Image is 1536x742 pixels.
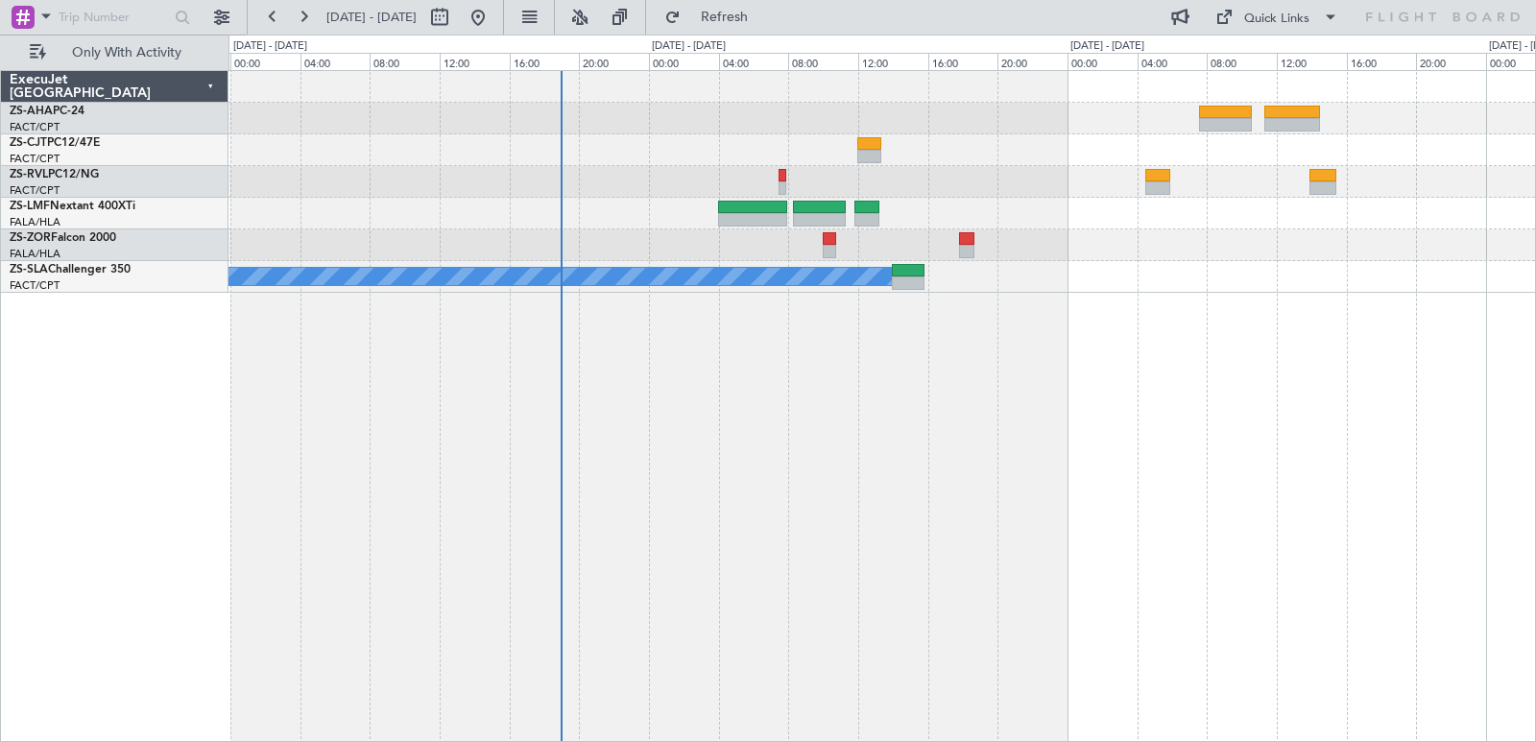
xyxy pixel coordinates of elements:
div: 20:00 [579,53,649,70]
input: Trip Number [59,3,169,32]
span: ZS-AHA [10,106,53,117]
button: Quick Links [1206,2,1348,33]
a: FACT/CPT [10,183,60,198]
a: ZS-AHAPC-24 [10,106,84,117]
div: 04:00 [1138,53,1208,70]
span: ZS-SLA [10,264,48,275]
a: ZS-RVLPC12/NG [10,169,99,180]
span: [DATE] - [DATE] [326,9,417,26]
a: ZS-SLAChallenger 350 [10,264,131,275]
div: 08:00 [1207,53,1277,70]
div: 20:00 [997,53,1068,70]
div: 04:00 [719,53,789,70]
a: FACT/CPT [10,152,60,166]
div: [DATE] - [DATE] [652,38,726,55]
div: [DATE] - [DATE] [233,38,307,55]
div: 12:00 [440,53,510,70]
div: 12:00 [858,53,928,70]
div: 00:00 [1068,53,1138,70]
div: 16:00 [510,53,580,70]
div: 00:00 [230,53,300,70]
button: Only With Activity [21,37,208,68]
span: Only With Activity [50,46,203,60]
a: FACT/CPT [10,278,60,293]
div: Quick Links [1244,10,1309,29]
span: Refresh [684,11,765,24]
div: 20:00 [1416,53,1486,70]
div: 12:00 [1277,53,1347,70]
div: 00:00 [649,53,719,70]
button: Refresh [656,2,771,33]
div: 08:00 [370,53,440,70]
span: ZS-ZOR [10,232,51,244]
a: ZS-LMFNextant 400XTi [10,201,135,212]
div: 08:00 [788,53,858,70]
div: 16:00 [928,53,998,70]
a: FACT/CPT [10,120,60,134]
div: 04:00 [300,53,371,70]
div: 16:00 [1347,53,1417,70]
span: ZS-CJT [10,137,47,149]
span: ZS-LMF [10,201,50,212]
a: ZS-ZORFalcon 2000 [10,232,116,244]
span: ZS-RVL [10,169,48,180]
a: FALA/HLA [10,247,60,261]
a: ZS-CJTPC12/47E [10,137,100,149]
a: FALA/HLA [10,215,60,229]
div: [DATE] - [DATE] [1070,38,1144,55]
